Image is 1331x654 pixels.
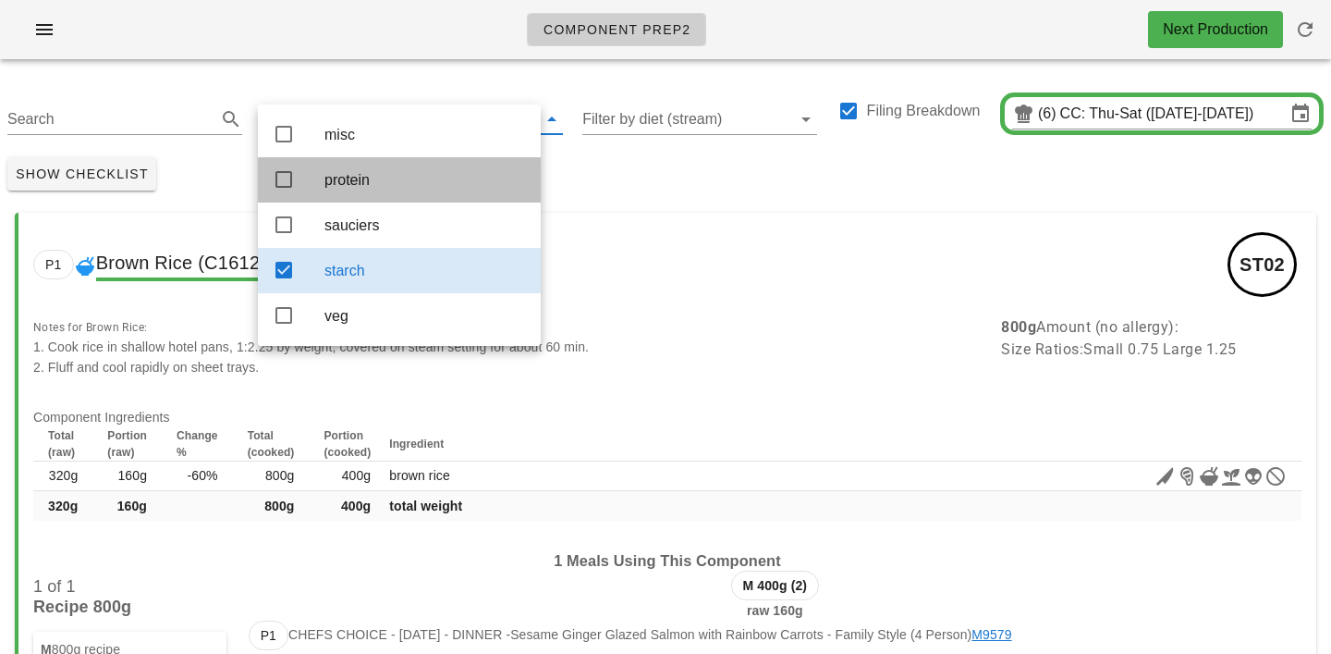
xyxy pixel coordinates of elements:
[971,627,1011,642] a: M9579
[45,251,62,278] span: P1
[33,339,589,354] span: 1. Cook rice in shallow hotel pans, 1:2.25 by weight, covered on steam setting for about 60 min.
[92,491,162,521] td: 160g
[233,462,310,491] td: 800g
[385,491,715,521] td: total weight
[262,105,562,134] div: starchClear Filter by team
[92,462,162,491] td: 160g
[309,491,385,521] td: 400g
[324,126,526,143] div: misc
[33,550,1301,571] h3: 1 Meals Using This Component
[510,627,1011,642] span: Sesame Ginger Glazed Salmon with Rainbow Carrots - Family Style (4 Person)
[1227,232,1297,297] div: ST02
[324,171,526,189] div: protein
[162,427,233,462] th: Change %
[543,22,691,37] span: Component Prep2
[324,307,526,325] div: veg
[385,427,715,462] th: Ingredient
[92,427,162,462] th: Portion (raw)
[238,560,1313,632] div: raw 160g
[1163,19,1268,41] div: Next Production
[324,262,526,279] div: starch
[33,577,76,596] span: 1 of 1
[867,102,981,120] label: Filing Breakdown
[389,468,450,483] span: brown rice
[33,462,92,491] td: 320g
[96,248,277,281] span: Brown Rice (C16120)
[342,468,372,483] span: 400g
[33,491,92,521] td: 320g
[309,427,385,462] th: Portion (cooked)
[7,157,156,191] button: Show Checklist
[582,105,817,134] div: Filter by diet (stream)
[1038,105,1060,123] div: (6)
[324,216,526,234] div: sauciers
[990,305,1313,389] div: Amount (no allergy): Size Ratios: Small 0.75 Large 1.25
[33,597,226,617] p: Recipe 800g
[288,627,510,642] span: Chefs Choice - [DATE] - dinner -
[15,167,149,181] span: Show Checklist
[33,321,147,334] span: Notes for Brown Rice:
[743,572,807,599] span: M 400g (2)
[233,427,310,462] th: Total (cooked)
[18,392,1316,536] div: Component Ingredients
[33,427,92,462] th: Total (raw)
[1001,318,1036,336] b: 800g
[188,468,218,483] span: -60%
[233,491,310,521] td: 800g
[261,622,276,649] span: P1
[527,13,707,46] a: Component Prep2
[33,360,259,375] span: 2. Fluff and cool rapidly on sheet trays.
